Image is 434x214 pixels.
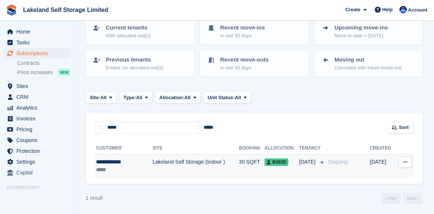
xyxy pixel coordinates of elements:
td: 30 SQFT [239,154,264,178]
span: Coupons [16,135,61,145]
th: Allocation [264,142,299,154]
span: Account [408,6,427,14]
a: menu [4,167,70,178]
a: Previous [381,193,400,204]
p: Recent move-outs [220,56,269,64]
div: 1 result [86,194,103,202]
button: Unit Status: All [203,91,251,104]
span: All [235,94,241,101]
p: Upcoming move-ins [335,23,388,32]
span: Protection [16,146,61,156]
td: [DATE] [370,154,395,178]
span: Create [345,6,360,13]
span: All [136,94,142,101]
button: Type: All [120,91,152,104]
span: CRM [16,92,61,102]
span: Tasks [16,37,61,48]
span: B083D [264,158,288,166]
p: Recent move-ins [220,23,265,32]
a: menu [4,81,70,91]
div: NEW [58,69,70,76]
span: Ongoing [328,159,348,165]
span: Settings [16,157,61,167]
span: Price increases [17,69,53,76]
a: Upcoming move-ins Move-in date > [DATE] [315,19,422,44]
span: Allocation: [159,94,184,101]
th: Created [370,142,395,154]
a: menu [4,48,70,59]
span: [DATE] [299,158,317,166]
span: Subscriptions [16,48,61,59]
a: Previous tenants Ended, no allocated unit(s) [86,51,193,76]
span: Site: [90,94,100,101]
a: menu [4,135,70,145]
a: menu [4,37,70,48]
span: Type: [124,94,136,101]
span: Invoices [16,113,61,124]
span: Analytics [16,103,61,113]
a: Moving out Cancelled with future move-out [315,51,422,76]
p: Move-in date > [DATE] [335,32,388,40]
th: Tenancy [299,142,325,154]
span: Help [382,6,393,13]
a: Next [403,193,423,204]
span: Storefront [7,184,74,192]
th: Customer [95,142,152,154]
p: With allocated unit(s) [106,32,151,40]
a: menu [4,92,70,102]
a: menu [4,146,70,156]
p: In last 30 days [220,64,269,72]
p: Ended, no allocated unit(s) [106,64,164,72]
button: Allocation: All [155,91,201,104]
img: David Dickson [399,6,407,13]
th: Booking [239,142,264,154]
span: Pricing [16,124,61,135]
nav: Page [380,193,424,204]
td: Lakeland Self Storage (Indoor ) [152,154,239,178]
a: Recent move-outs In last 30 days [201,51,308,76]
a: menu [4,26,70,37]
span: All [184,94,191,101]
th: Site [152,142,239,154]
span: Capital [16,167,61,178]
a: Price increases NEW [17,68,70,76]
a: Current tenants With allocated unit(s) [86,19,193,44]
a: menu [4,113,70,124]
p: Moving out [335,56,401,64]
p: Previous tenants [106,56,164,64]
a: menu [4,103,70,113]
img: stora-icon-8386f47178a22dfd0bd8f6a31ec36ba5ce8667c1dd55bd0f319d3a0aa187defe.svg [6,4,17,16]
p: Current tenants [106,23,151,32]
a: menu [4,157,70,167]
a: menu [4,124,70,135]
span: Sites [16,81,61,91]
a: Contracts [17,60,70,67]
span: All [100,94,107,101]
a: Preview store [61,194,70,203]
span: Sort [399,124,409,131]
p: Cancelled with future move-out [335,64,401,72]
a: menu [4,193,70,204]
span: Booking Portal [16,193,61,204]
span: Home [16,26,61,37]
a: Recent move-ins In last 30 days [201,19,308,44]
p: In last 30 days [220,32,265,40]
button: Site: All [86,91,117,104]
a: Lakeland Self Storage Limited [20,4,111,16]
span: Unit Status: [208,94,235,101]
